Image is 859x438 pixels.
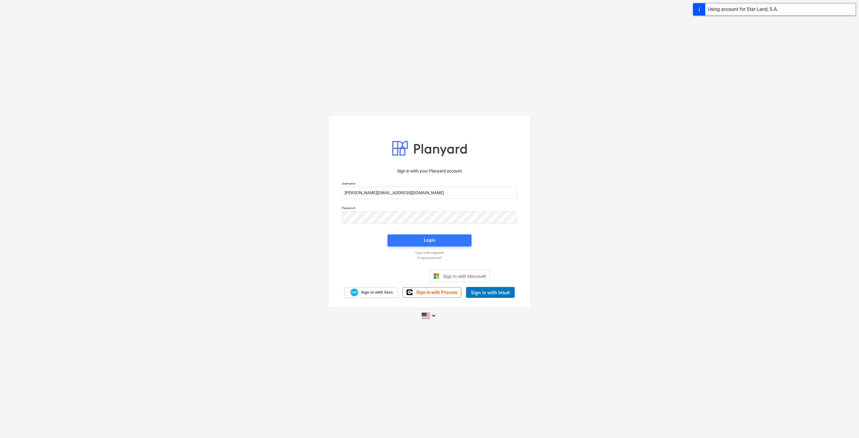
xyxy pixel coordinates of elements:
a: Log in with magic link [339,251,520,255]
a: Sign in with Procore [403,287,461,298]
span: Sign in with Microsoft [443,274,486,279]
i: keyboard_arrow_down [430,312,437,319]
div: Using account for Star Land, S.A. [708,6,778,13]
a: Forgot password? [339,256,520,260]
input: Username [342,187,517,199]
p: Username [342,182,517,187]
button: Login [388,234,471,246]
iframe: Sign in with Google Button [366,269,428,283]
a: Sign in with Xero [344,287,398,298]
p: Password [342,206,517,211]
p: Sign in with your Planyard account [342,168,517,174]
span: Sign in with Procore [416,290,457,295]
span: Sign in with Xero [361,290,393,295]
img: Microsoft logo [433,273,439,279]
div: Login [424,236,435,244]
img: Xero logo [350,288,358,297]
